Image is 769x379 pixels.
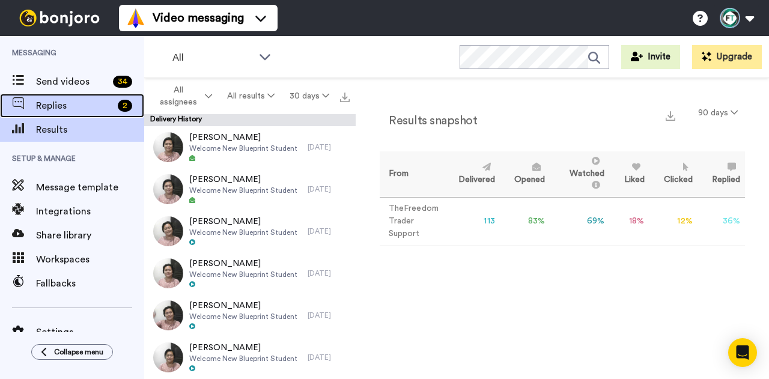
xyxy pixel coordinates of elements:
[380,151,443,197] th: From
[144,114,356,126] div: Delivery History
[144,294,356,336] a: [PERSON_NAME]Welcome New Blueprint Student[DATE]
[147,79,220,113] button: All assignees
[649,197,698,245] td: 12 %
[189,258,297,270] span: [PERSON_NAME]
[550,151,609,197] th: Watched
[698,151,745,197] th: Replied
[153,132,183,162] img: de36e4a5-ff18-4f6a-b8b8-961baffa1d78-thumb.jpg
[340,92,350,102] img: export.svg
[189,132,297,144] span: [PERSON_NAME]
[189,300,297,312] span: [PERSON_NAME]
[380,114,477,127] h2: Results snapshot
[153,10,244,26] span: Video messaging
[144,126,356,168] a: [PERSON_NAME]Welcome New Blueprint Student[DATE]
[609,151,649,197] th: Liked
[144,168,356,210] a: [PERSON_NAME]Welcome New Blueprint Student[DATE]
[36,180,144,195] span: Message template
[609,197,649,245] td: 18 %
[308,226,350,236] div: [DATE]
[189,144,297,153] span: Welcome New Blueprint Student
[189,312,297,321] span: Welcome New Blueprint Student
[126,8,145,28] img: vm-color.svg
[308,184,350,194] div: [DATE]
[728,338,757,367] div: Open Intercom Messenger
[54,347,103,357] span: Collapse menu
[36,325,144,339] span: Settings
[500,197,550,245] td: 83 %
[443,151,499,197] th: Delivered
[172,50,253,65] span: All
[189,228,297,237] span: Welcome New Blueprint Student
[692,45,762,69] button: Upgrade
[113,76,132,88] div: 34
[118,100,132,112] div: 2
[144,336,356,378] a: [PERSON_NAME]Welcome New Blueprint Student[DATE]
[153,174,183,204] img: 20804ed5-2480-4d71-931a-38bc22552011-thumb.jpg
[621,45,680,69] button: Invite
[550,197,609,245] td: 69 %
[189,216,297,228] span: [PERSON_NAME]
[189,342,297,354] span: [PERSON_NAME]
[36,204,144,219] span: Integrations
[189,186,297,195] span: Welcome New Blueprint Student
[698,197,745,245] td: 36 %
[14,10,105,26] img: bj-logo-header-white.svg
[666,111,675,121] img: export.svg
[144,210,356,252] a: [PERSON_NAME]Welcome New Blueprint Student[DATE]
[662,106,679,124] button: Export a summary of each team member’s results that match this filter now.
[144,252,356,294] a: [PERSON_NAME]Welcome New Blueprint Student[DATE]
[443,197,499,245] td: 113
[189,354,297,363] span: Welcome New Blueprint Student
[380,197,443,245] td: TheFreedomTrader Support
[153,342,183,372] img: 6e9c1125-d25c-4289-9dbe-48e98462a9b4-thumb.jpg
[308,142,350,152] div: [DATE]
[336,87,353,105] button: Export all results that match these filters now.
[220,85,282,107] button: All results
[308,268,350,278] div: [DATE]
[36,228,144,243] span: Share library
[189,174,297,186] span: [PERSON_NAME]
[36,123,144,137] span: Results
[282,85,336,107] button: 30 days
[36,74,108,89] span: Send videos
[308,353,350,362] div: [DATE]
[36,252,144,267] span: Workspaces
[308,311,350,320] div: [DATE]
[31,344,113,360] button: Collapse menu
[189,270,297,279] span: Welcome New Blueprint Student
[153,216,183,246] img: 137b8618-d971-4f71-b64b-793fa9d31db6-thumb.jpg
[36,276,144,291] span: Fallbacks
[500,151,550,197] th: Opened
[36,99,113,113] span: Replies
[154,84,202,108] span: All assignees
[649,151,698,197] th: Clicked
[691,102,745,124] button: 90 days
[153,258,183,288] img: 8e66448e-8656-4c28-9b7f-70feaa101ab6-thumb.jpg
[153,300,183,330] img: d1aae2c3-3a86-47ba-b75c-1741a092e72f-thumb.jpg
